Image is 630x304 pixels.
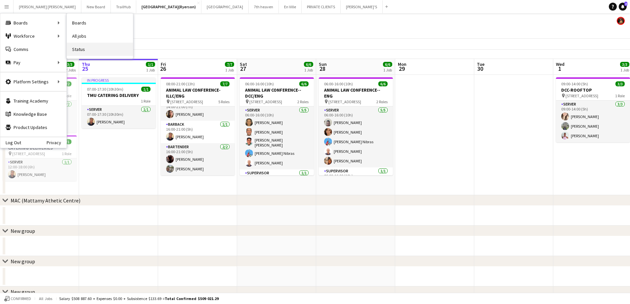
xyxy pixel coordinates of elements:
[615,93,625,98] span: 1 Role
[383,67,392,72] div: 1 Job
[170,99,203,104] span: [STREET_ADDRESS]
[11,228,35,234] div: New group
[12,151,45,156] span: [STREET_ADDRESS]
[556,77,630,142] app-job-card: 09:00-14:00 (5h)3/3DCC-ROOFTOP [STREET_ADDRESS]1 RoleSERVER3/309:00-14:00 (5h)[PERSON_NAME][PERSO...
[304,67,313,72] div: 1 Job
[3,135,77,181] app-job-card: 12:00-18:00 (6h)1/1CATERING DELIVERIES [STREET_ADDRESS]1 RoleSERVER1/112:00-18:00 (6h)[PERSON_NAME]
[620,67,629,72] div: 1 Job
[161,87,235,99] h3: ANIMAL LAW CONFERENCE- ILLC/ENG
[319,87,393,99] h3: ANIMAL LAW CONFERENCE--ENG
[341,0,383,13] button: [PERSON_NAME]'S
[161,61,166,67] span: Fri
[146,67,155,72] div: 1 Job
[319,107,393,167] app-card-role: SERVER5/506:00-16:00 (10h)[PERSON_NAME][PERSON_NAME][PERSON_NAME] Nibras[PERSON_NAME][PERSON_NAME]
[11,296,31,301] span: Confirmed
[65,62,74,67] span: 3/3
[220,81,230,86] span: 7/7
[0,56,66,69] div: Pay
[161,143,235,175] app-card-role: BARTENDER2/216:00-21:00 (5h)[PERSON_NAME][PERSON_NAME]
[240,107,314,169] app-card-role: SERVER5/506:00-16:00 (10h)[PERSON_NAME][PERSON_NAME][PERSON_NAME] [PERSON_NAME][PERSON_NAME] Nibr...
[0,108,66,121] a: Knowledge Base
[165,296,219,301] span: Total Confirmed $509 021.29
[239,65,247,72] span: 27
[556,87,630,93] h3: DCC-ROOFTOP
[82,92,156,98] h3: TMU CATERING DELIVERY
[398,61,406,67] span: Mon
[0,94,66,108] a: Training Academy
[556,101,630,142] app-card-role: SERVER3/309:00-14:00 (5h)[PERSON_NAME][PERSON_NAME][PERSON_NAME]
[160,65,166,72] span: 26
[566,93,598,98] span: [STREET_ADDRESS]
[0,29,66,43] div: Workforce
[476,65,484,72] span: 30
[81,65,90,72] span: 25
[59,296,219,301] div: Salary $508 887.60 + Expenses $0.00 + Subsistence $133.69 =
[14,0,81,13] button: [PERSON_NAME] [PERSON_NAME]
[240,77,314,175] app-job-card: 06:00-16:00 (10h)6/6ANIMAL LAW CONFERENCE--DCC/ENG [STREET_ADDRESS]2 RolesSERVER5/506:00-16:00 (1...
[47,140,66,145] a: Privacy
[615,81,625,86] span: 3/3
[624,2,627,6] span: 2
[376,99,388,104] span: 2 Roles
[141,87,150,92] span: 1/1
[0,121,66,134] a: Product Updates
[166,81,195,86] span: 08:00-21:00 (13h)
[0,43,66,56] a: Comms
[556,61,565,67] span: Wed
[328,99,361,104] span: [STREET_ADDRESS]
[249,0,279,13] button: 7th heaven
[65,67,76,72] div: 2 Jobs
[279,0,302,13] button: En Ville
[318,65,327,72] span: 28
[324,81,353,86] span: 06:00-16:00 (10h)
[378,81,388,86] span: 6/6
[319,77,393,175] app-job-card: 06:00-16:00 (10h)6/6ANIMAL LAW CONFERENCE--ENG [STREET_ADDRESS]2 RolesSERVER5/506:00-16:00 (10h)[...
[319,167,393,190] app-card-role: SUPERVISOR1/106:00-16:00 (10h)
[619,3,627,11] a: 2
[3,295,32,302] button: Confirmed
[225,62,234,67] span: 7/7
[0,16,66,29] div: Boards
[67,16,133,29] a: Boards
[555,65,565,72] span: 1
[11,258,35,265] div: New group
[297,99,309,104] span: 2 Roles
[111,0,136,13] button: TrailHub
[3,158,77,181] app-card-role: SERVER1/112:00-18:00 (6h)[PERSON_NAME]
[304,62,313,67] span: 6/6
[11,197,80,204] div: MAC (Mattamy Athetic Centre)
[62,151,71,156] span: 1 Role
[161,77,235,175] app-job-card: 08:00-21:00 (13h)7/7ANIMAL LAW CONFERENCE- ILLC/ENG [STREET_ADDRESS]5 Roles[PERSON_NAME][PERSON_N...
[319,61,327,67] span: Sun
[141,99,150,104] span: 1 Role
[38,296,54,301] span: All jobs
[0,140,21,145] a: Log Out
[245,81,274,86] span: 06:00-16:00 (10h)
[240,169,314,192] app-card-role: SUPERVISOR1/1
[201,0,249,13] button: [GEOGRAPHIC_DATA]
[82,77,156,83] div: In progress
[146,62,155,67] span: 1/1
[82,77,156,128] app-job-card: In progress07:00-17:30 (10h30m)1/1TMU CATERING DELIVERY1 RoleSERVER1/107:00-17:30 (10h30m)[PERSON...
[218,99,230,104] span: 5 Roles
[620,62,629,67] span: 3/3
[161,121,235,143] app-card-role: BARBACK1/116:00-21:00 (5h)[PERSON_NAME]
[240,61,247,67] span: Sat
[82,61,90,67] span: Thu
[477,61,484,67] span: Tue
[0,75,66,88] div: Platform Settings
[397,65,406,72] span: 29
[81,0,111,13] button: New Board
[299,81,309,86] span: 6/6
[302,0,341,13] button: PRIVATE CLIENTS
[383,62,392,67] span: 6/6
[67,29,133,43] a: All jobs
[87,87,123,92] span: 07:00-17:30 (10h30m)
[240,87,314,99] h3: ANIMAL LAW CONFERENCE--DCC/ENG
